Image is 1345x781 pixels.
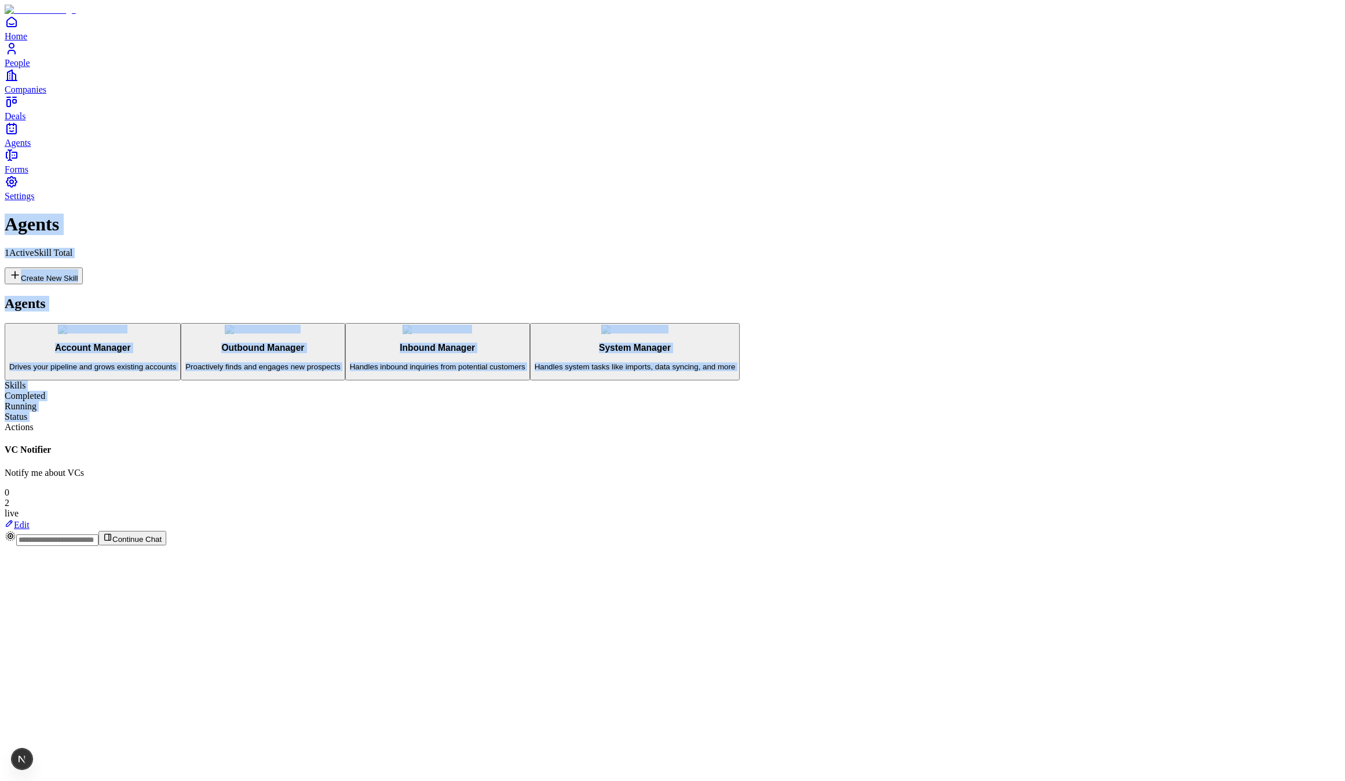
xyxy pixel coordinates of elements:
[5,412,1340,422] div: Status
[345,323,530,381] button: Inbound ManagerInbound ManagerHandles inbound inquiries from potential customers
[5,445,1340,455] h4: VC Notifier
[5,468,1340,478] p: Notify me about VCs
[5,85,46,94] span: Companies
[185,362,340,371] p: Proactively finds and engages new prospects
[5,214,1340,235] h1: Agents
[530,323,740,381] button: System ManagerSystem ManagerHandles system tasks like imports, data syncing, and more
[5,487,1340,498] div: 0
[5,296,1340,311] h2: Agents
[5,148,1340,174] a: Forms
[225,325,301,334] img: Outbound Manager
[5,122,1340,148] a: Agents
[5,68,1340,94] a: Companies
[5,391,1340,401] div: Completed
[5,498,1340,508] div: 2
[5,42,1340,68] a: People
[112,535,162,544] span: Continue Chat
[5,138,31,148] span: Agents
[535,362,736,371] p: Handles system tasks like imports, data syncing, and more
[5,508,19,518] span: live
[350,362,525,371] p: Handles inbound inquiries from potential customers
[5,15,1340,41] a: Home
[5,380,1340,391] div: Skills
[181,323,345,381] button: Outbound ManagerOutbound ManagerProactively finds and engages new prospects
[5,267,83,284] button: Create New Skill
[5,95,1340,121] a: Deals
[5,175,1340,201] a: Settings
[5,191,35,201] span: Settings
[9,362,176,371] p: Drives your pipeline and grows existing accounts
[5,401,1340,412] div: Running
[403,325,472,334] img: Inbound Manager
[5,530,1340,546] div: Continue Chat
[5,5,76,15] img: Item Brain Logo
[5,422,1340,432] div: Actions
[5,323,181,381] button: Account ManagerAccount ManagerDrives your pipeline and grows existing accounts
[535,343,736,353] h3: System Manager
[5,111,25,121] span: Deals
[5,31,27,41] span: Home
[185,343,340,353] h3: Outbound Manager
[5,248,1340,258] p: 1 Active Skill Total
[350,343,525,353] h3: Inbound Manager
[601,325,669,334] img: System Manager
[5,520,30,530] a: Edit
[9,343,176,353] h3: Account Manager
[5,164,28,174] span: Forms
[98,531,166,545] button: Continue Chat
[58,325,127,334] img: Account Manager
[5,58,30,68] span: People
